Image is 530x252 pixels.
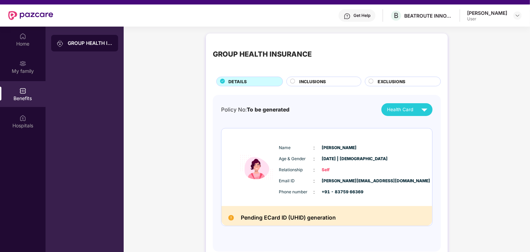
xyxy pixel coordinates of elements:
img: svg+xml;base64,PHN2ZyBpZD0iSG9zcGl0YWxzIiB4bWxucz0iaHR0cDovL3d3dy53My5vcmcvMjAwMC9zdmciIHdpZHRoPS... [19,115,26,122]
img: svg+xml;base64,PHN2ZyB3aWR0aD0iMjAiIGhlaWdodD0iMjAiIHZpZXdCb3g9IjAgMCAyMCAyMCIgZmlsbD0ibm9uZSIgeG... [57,40,64,47]
span: : [314,166,315,174]
span: : [314,188,315,196]
div: User [467,16,507,22]
span: Health Card [387,106,413,113]
div: Get Help [353,13,370,18]
span: To be generated [247,106,290,113]
div: BEATROUTE INNOVATIONS PRIVATE LIMITE [404,12,453,19]
span: Phone number [279,189,314,195]
img: Pending [228,215,234,221]
span: INCLUSIONS [299,78,326,85]
div: [PERSON_NAME] [467,10,507,16]
img: svg+xml;base64,PHN2ZyBpZD0iRHJvcGRvd24tMzJ4MzIiIHhtbG5zPSJodHRwOi8vd3d3LnczLm9yZy8yMDAwL3N2ZyIgd2... [515,13,520,18]
img: svg+xml;base64,PHN2ZyBpZD0iSG9tZSIgeG1sbnM9Imh0dHA6Ly93d3cudzMub3JnLzIwMDAvc3ZnIiB3aWR0aD0iMjAiIG... [19,33,26,40]
img: New Pazcare Logo [8,11,53,20]
span: [PERSON_NAME][EMAIL_ADDRESS][DOMAIN_NAME] [322,178,357,184]
span: Email ID [279,178,314,184]
img: svg+xml;base64,PHN2ZyB3aWR0aD0iMjAiIGhlaWdodD0iMjAiIHZpZXdCb3g9IjAgMCAyMCAyMCIgZmlsbD0ibm9uZSIgeG... [19,60,26,67]
span: EXCLUSIONS [378,78,405,85]
span: Name [279,145,314,151]
span: +91 - 83759 66369 [322,189,357,195]
span: Relationship [279,167,314,173]
span: B [394,11,398,20]
img: icon [236,137,277,198]
span: : [314,177,315,185]
span: [PERSON_NAME] [322,145,357,151]
div: Policy No: [221,106,290,114]
span: Age & Gender [279,156,314,162]
div: GROUP HEALTH INSURANCE [213,49,312,60]
div: GROUP HEALTH INSURANCE [68,40,113,47]
img: svg+xml;base64,PHN2ZyB4bWxucz0iaHR0cDovL3d3dy53My5vcmcvMjAwMC9zdmciIHZpZXdCb3g9IjAgMCAyNCAyNCIgd2... [418,104,430,116]
button: Health Card [381,103,433,116]
h2: Pending ECard ID (UHID) generation [241,213,336,222]
span: Self [322,167,357,173]
span: DETAILS [228,78,247,85]
span: : [314,155,315,163]
span: : [314,144,315,152]
span: [DATE] | [DEMOGRAPHIC_DATA] [322,156,357,162]
img: svg+xml;base64,PHN2ZyBpZD0iQmVuZWZpdHMiIHhtbG5zPSJodHRwOi8vd3d3LnczLm9yZy8yMDAwL3N2ZyIgd2lkdGg9Ij... [19,87,26,94]
img: svg+xml;base64,PHN2ZyBpZD0iSGVscC0zMngzMiIgeG1sbnM9Imh0dHA6Ly93d3cudzMub3JnLzIwMDAvc3ZnIiB3aWR0aD... [344,13,351,20]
